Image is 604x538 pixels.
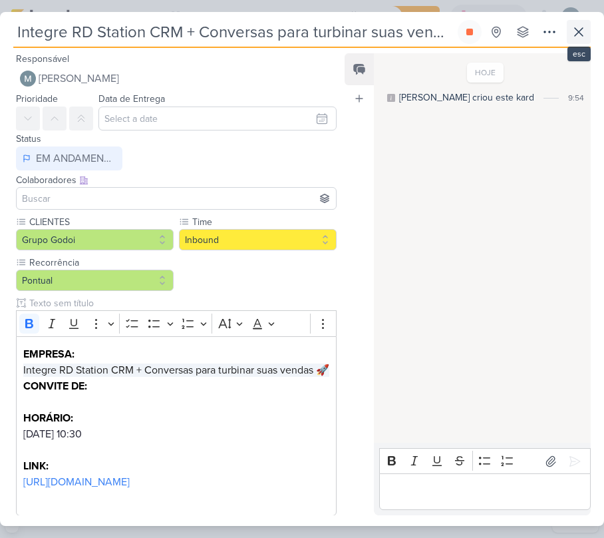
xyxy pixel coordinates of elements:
button: [PERSON_NAME] [16,67,337,91]
span: [PERSON_NAME] [39,71,119,87]
div: 9:54 [568,92,584,104]
strong: HORÁRIO: [23,411,73,425]
label: Data de Entrega [98,93,165,105]
div: Editor toolbar [16,310,337,336]
div: Parar relógio [464,27,475,37]
a: [URL][DOMAIN_NAME] [23,475,130,489]
button: Pontual [16,270,174,291]
label: CLIENTES [28,215,174,229]
label: Prioridade [16,93,58,105]
label: Time [191,215,337,229]
strong: CONVITE DE: [23,380,87,393]
label: Responsável [16,53,69,65]
label: Status [16,133,41,144]
button: Grupo Godoi [16,229,174,250]
div: Editor editing area: main [16,336,337,517]
label: Recorrência [28,256,174,270]
div: EM ANDAMENTO [36,150,116,166]
input: Select a date [98,107,337,131]
span: [DATE] 10:30 [23,427,82,441]
button: Inbound [179,229,337,250]
input: Buscar [19,190,333,206]
input: Kard Sem Título [13,20,455,44]
div: esc [567,47,591,61]
div: Colaboradores [16,173,337,187]
div: Editor editing area: main [379,473,591,510]
img: Mariana Amorim [20,71,36,87]
div: Editor toolbar [379,448,591,474]
strong: LINK: [23,459,49,473]
input: Texto sem título [27,296,337,310]
strong: EMPRESA: [23,348,75,361]
button: EM ANDAMENTO [16,146,122,170]
div: [PERSON_NAME] criou este kard [399,91,534,105]
span: Integre RD Station CRM + Conversas para turbinar suas vendas 🚀 [23,364,329,377]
